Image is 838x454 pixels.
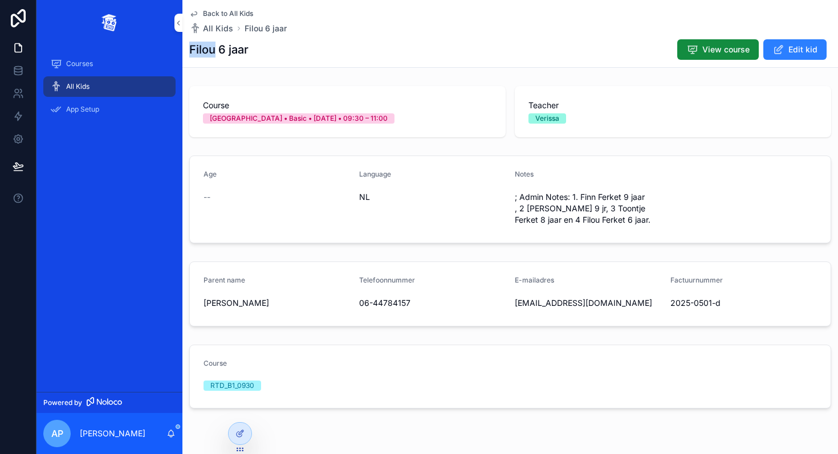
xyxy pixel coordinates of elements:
button: Edit kid [763,39,827,60]
span: Course [204,359,227,367]
span: All Kids [66,82,90,91]
span: NL [359,191,506,203]
a: Powered by [36,392,182,413]
span: Powered by [43,398,82,407]
div: [GEOGRAPHIC_DATA] • Basic • [DATE] • 09:30 – 11:00 [210,113,388,124]
span: 06-44784157 [359,297,506,309]
span: Back to All Kids [203,9,253,18]
span: Edit kid [788,44,817,55]
a: All Kids [43,76,176,97]
span: ; Admin Notes: 1. Finn Ferket 9 jaar , 2 [PERSON_NAME] 9 jr, 3 Toontje Ferket 8 jaar en 4 Filou F... [515,191,661,226]
span: Notes [515,170,534,178]
span: -- [204,191,210,203]
a: Filou 6 jaar [245,23,287,34]
button: View course [677,39,759,60]
a: All Kids [189,23,233,34]
a: Courses [43,54,176,74]
span: E-mailadres [515,276,554,284]
span: Factuurnummer [670,276,723,284]
span: Course [203,100,492,111]
span: [PERSON_NAME] [204,297,350,309]
a: App Setup [43,99,176,120]
span: View course [702,44,750,55]
div: RTD_B1_0930 [210,381,254,391]
span: 2025-0501-d [670,297,817,309]
span: Age [204,170,217,178]
span: All Kids [203,23,233,34]
span: Courses [66,59,93,68]
div: Verissa [535,113,559,124]
p: [PERSON_NAME] [80,428,145,439]
h1: Filou 6 jaar [189,42,249,58]
span: Language [359,170,391,178]
span: App Setup [66,105,99,114]
span: [EMAIL_ADDRESS][DOMAIN_NAME] [515,297,661,309]
a: Back to All Kids [189,9,253,18]
span: Parent name [204,276,245,284]
span: AP [51,427,63,440]
div: scrollable content [36,46,182,134]
span: Teacher [528,100,817,111]
img: App logo [100,14,119,32]
span: Telefoonnummer [359,276,415,284]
